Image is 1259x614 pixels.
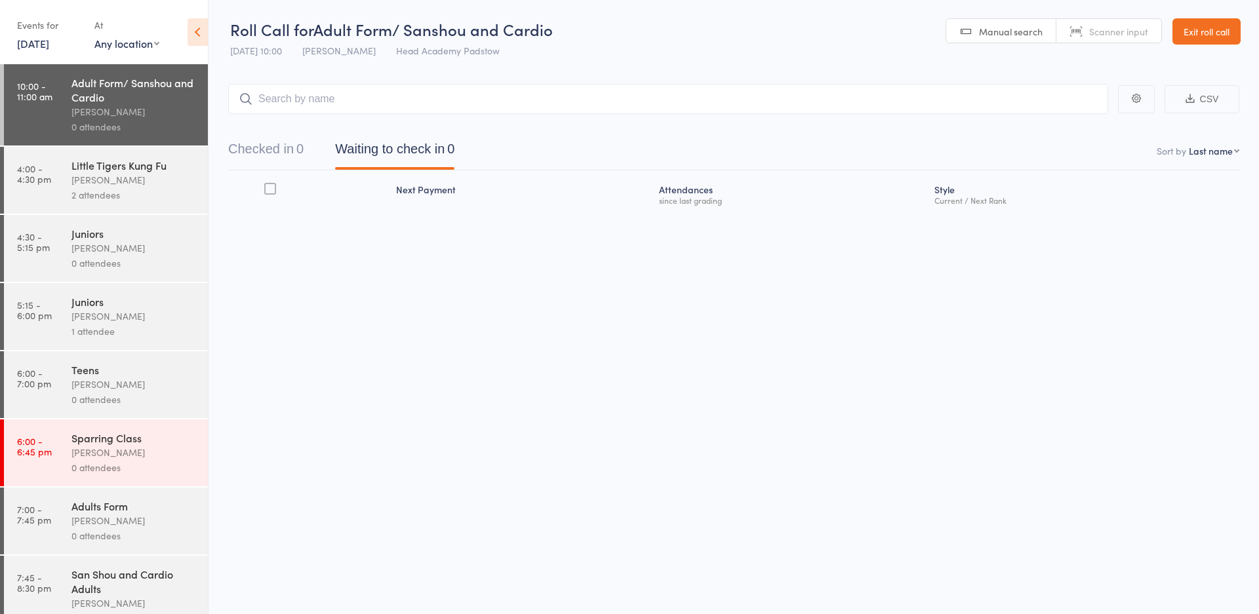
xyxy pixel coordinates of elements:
time: 4:30 - 5:15 pm [17,231,50,252]
input: Search by name [228,84,1108,114]
a: [DATE] [17,36,49,50]
time: 6:00 - 7:00 pm [17,368,51,389]
div: Current / Next Rank [934,196,1234,204]
span: [PERSON_NAME] [302,44,376,57]
div: Juniors [71,294,197,309]
a: 10:00 -11:00 amAdult Form/ Sanshou and Cardio[PERSON_NAME]0 attendees [4,64,208,145]
div: Next Payment [391,176,654,211]
div: Atten­dances [654,176,929,211]
button: Waiting to check in0 [335,135,454,170]
a: Exit roll call [1172,18,1241,45]
span: Manual search [979,25,1043,38]
a: 6:00 -7:00 pmTeens[PERSON_NAME]0 attendees [4,351,208,418]
span: Roll Call for [230,18,313,40]
div: 0 attendees [71,528,197,543]
time: 7:45 - 8:30 pm [17,572,51,593]
div: Adult Form/ Sanshou and Cardio [71,75,197,104]
div: [PERSON_NAME] [71,172,197,187]
div: At [94,14,159,36]
label: Sort by [1157,144,1186,157]
div: since last grading [659,196,924,204]
div: Little Tigers Kung Fu [71,158,197,172]
time: 10:00 - 11:00 am [17,81,52,102]
a: 6:00 -6:45 pmSparring Class[PERSON_NAME]0 attendees [4,419,208,486]
time: 7:00 - 7:45 pm [17,504,51,525]
div: [PERSON_NAME] [71,596,197,611]
div: 0 attendees [71,119,197,134]
div: Juniors [71,226,197,240]
div: 0 [447,142,454,156]
span: Adult Form/ Sanshou and Cardio [313,18,553,40]
div: Adults Form [71,499,197,513]
span: Head Academy Padstow [396,44,500,57]
div: 2 attendees [71,187,197,202]
span: Scanner input [1089,25,1148,38]
time: 4:00 - 4:30 pm [17,163,51,184]
div: Any location [94,36,159,50]
div: 0 attendees [71,256,197,271]
a: 4:30 -5:15 pmJuniors[PERSON_NAME]0 attendees [4,215,208,282]
div: Sparring Class [71,431,197,445]
div: [PERSON_NAME] [71,445,197,460]
div: [PERSON_NAME] [71,377,197,392]
div: 0 attendees [71,392,197,407]
a: 7:00 -7:45 pmAdults Form[PERSON_NAME]0 attendees [4,488,208,554]
div: Last name [1189,144,1233,157]
div: 0 [296,142,304,156]
a: 4:00 -4:30 pmLittle Tigers Kung Fu[PERSON_NAME]2 attendees [4,147,208,214]
div: [PERSON_NAME] [71,104,197,119]
button: CSV [1165,85,1239,113]
div: Style [929,176,1239,211]
div: [PERSON_NAME] [71,240,197,256]
div: San Shou and Cardio Adults [71,567,197,596]
a: 5:15 -6:00 pmJuniors[PERSON_NAME]1 attendee [4,283,208,350]
div: [PERSON_NAME] [71,513,197,528]
div: 0 attendees [71,460,197,475]
div: Events for [17,14,81,36]
div: [PERSON_NAME] [71,309,197,324]
div: Teens [71,362,197,377]
time: 6:00 - 6:45 pm [17,436,52,457]
button: Checked in0 [228,135,304,170]
span: [DATE] 10:00 [230,44,282,57]
time: 5:15 - 6:00 pm [17,299,52,320]
div: 1 attendee [71,324,197,339]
